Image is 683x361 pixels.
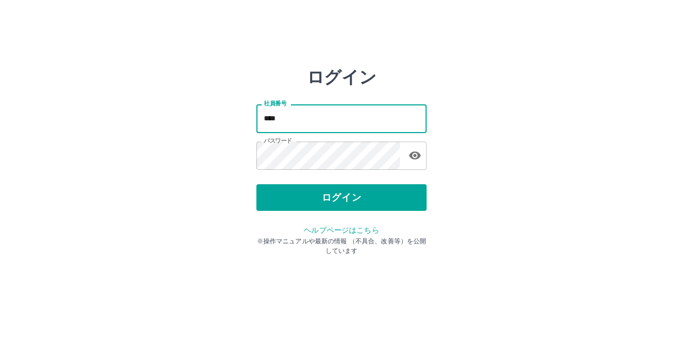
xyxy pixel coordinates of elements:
[264,100,286,108] label: 社員番号
[304,226,379,234] a: ヘルプページはこちら
[256,184,427,211] button: ログイン
[256,236,427,256] p: ※操作マニュアルや最新の情報 （不具合、改善等）を公開しています
[307,67,377,87] h2: ログイン
[264,137,292,145] label: パスワード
